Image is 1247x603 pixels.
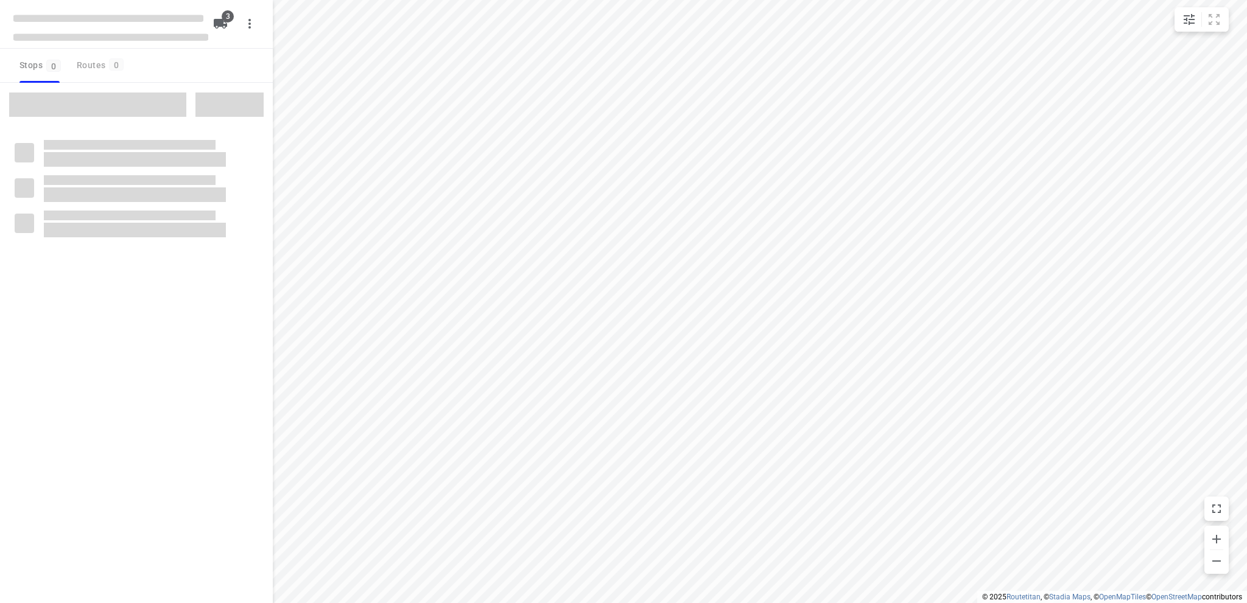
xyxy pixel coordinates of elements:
[1049,593,1091,601] a: Stadia Maps
[1177,7,1201,32] button: Map settings
[1175,7,1229,32] div: small contained button group
[1151,593,1202,601] a: OpenStreetMap
[982,593,1242,601] li: © 2025 , © , © © contributors
[1006,593,1041,601] a: Routetitan
[1099,593,1146,601] a: OpenMapTiles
